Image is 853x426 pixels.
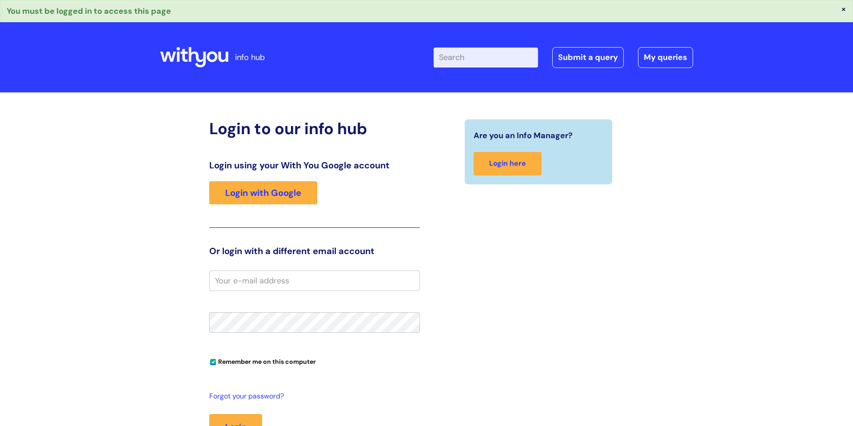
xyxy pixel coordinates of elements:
[209,181,317,204] a: Login with Google
[552,47,624,68] a: Submit a query
[209,356,316,366] label: Remember me on this computer
[210,359,216,365] input: Remember me on this computer
[209,246,420,256] h3: Or login with a different email account
[474,128,573,143] span: Are you an Info Manager?
[235,50,265,64] p: info hub
[209,119,420,138] h2: Login to our info hub
[638,47,693,68] a: My queries
[209,354,420,368] div: You can uncheck this option if you're logging in from a shared device
[841,5,846,13] button: ×
[209,390,415,403] a: Forgot your password?
[209,160,420,171] h3: Login using your With You Google account
[474,152,542,175] a: Login here
[434,48,538,67] input: Search
[209,271,420,291] input: Your e-mail address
